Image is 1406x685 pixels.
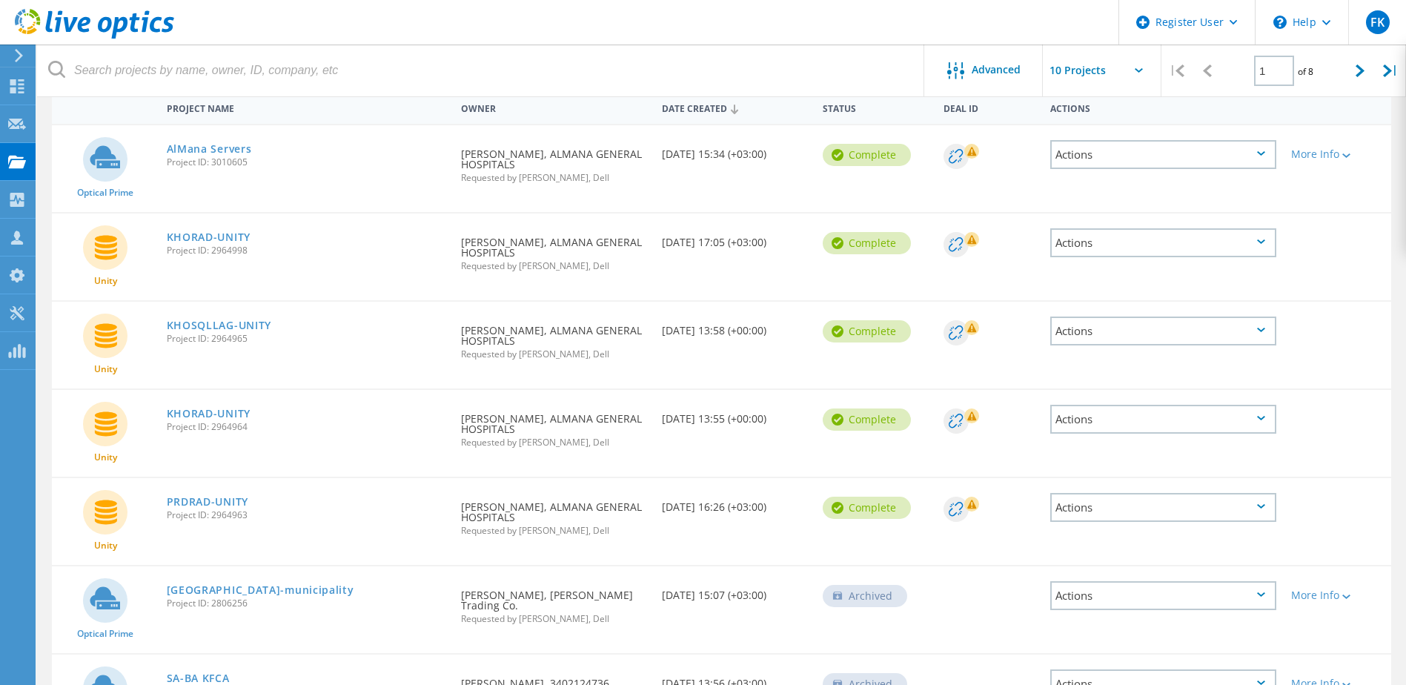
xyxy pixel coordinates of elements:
div: [DATE] 15:07 (+03:00) [654,566,815,615]
div: Complete [823,408,911,431]
span: Project ID: 2964964 [167,423,447,431]
svg: \n [1273,16,1287,29]
div: Project Name [159,93,454,121]
a: SA-BA KFCA [167,673,230,684]
input: Search projects by name, owner, ID, company, etc [37,44,925,96]
div: Owner [454,93,654,121]
span: FK [1370,16,1385,28]
span: Project ID: 3010605 [167,158,447,167]
div: [PERSON_NAME], ALMANA GENERAL HOSPITALS [454,302,654,374]
div: | [1161,44,1192,97]
a: KHOSQLLAG-UNITY [167,320,272,331]
div: More Info [1291,590,1384,600]
span: Requested by [PERSON_NAME], Dell [461,615,647,623]
div: Actions [1043,93,1284,121]
a: AlMana Servers [167,144,252,154]
div: Complete [823,144,911,166]
span: Requested by [PERSON_NAME], Dell [461,438,647,447]
span: Project ID: 2964965 [167,334,447,343]
div: [PERSON_NAME], ALMANA GENERAL HOSPITALS [454,390,654,462]
span: Requested by [PERSON_NAME], Dell [461,350,647,359]
div: [PERSON_NAME], ALMANA GENERAL HOSPITALS [454,125,654,197]
span: Project ID: 2964963 [167,511,447,520]
div: Actions [1050,493,1276,522]
a: KHORAD-UNITY [167,408,251,419]
div: Actions [1050,405,1276,434]
a: [GEOGRAPHIC_DATA]-municipality [167,585,354,595]
a: Live Optics Dashboard [15,31,174,42]
div: Actions [1050,228,1276,257]
div: Archived [823,585,907,607]
div: Status [815,93,936,121]
div: [DATE] 13:58 (+00:00) [654,302,815,351]
div: [DATE] 17:05 (+03:00) [654,214,815,262]
span: Advanced [972,64,1021,75]
div: [DATE] 15:34 (+03:00) [654,125,815,174]
div: [DATE] 16:26 (+03:00) [654,478,815,527]
span: Requested by [PERSON_NAME], Dell [461,173,647,182]
div: Deal Id [936,93,1044,121]
span: of 8 [1298,65,1313,78]
div: [PERSON_NAME], ALMANA GENERAL HOSPITALS [454,478,654,550]
div: More Info [1291,149,1384,159]
a: PRDRAD-UNITY [167,497,248,507]
div: [PERSON_NAME], ALMANA GENERAL HOSPITALS [454,214,654,285]
div: Complete [823,497,911,519]
span: Optical Prime [77,188,133,197]
div: Actions [1050,581,1276,610]
span: Unity [94,453,117,462]
div: Complete [823,320,911,342]
div: [PERSON_NAME], [PERSON_NAME] Trading Co. [454,566,654,638]
span: Requested by [PERSON_NAME], Dell [461,526,647,535]
div: Actions [1050,317,1276,345]
a: KHORAD-UNITY [167,232,251,242]
span: Optical Prime [77,629,133,638]
div: Actions [1050,140,1276,169]
span: Unity [94,277,117,285]
div: Date Created [654,93,815,122]
span: Project ID: 2964998 [167,246,447,255]
div: [DATE] 13:55 (+00:00) [654,390,815,439]
div: | [1376,44,1406,97]
span: Project ID: 2806256 [167,599,447,608]
span: Unity [94,541,117,550]
div: Complete [823,232,911,254]
span: Requested by [PERSON_NAME], Dell [461,262,647,271]
span: Unity [94,365,117,374]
